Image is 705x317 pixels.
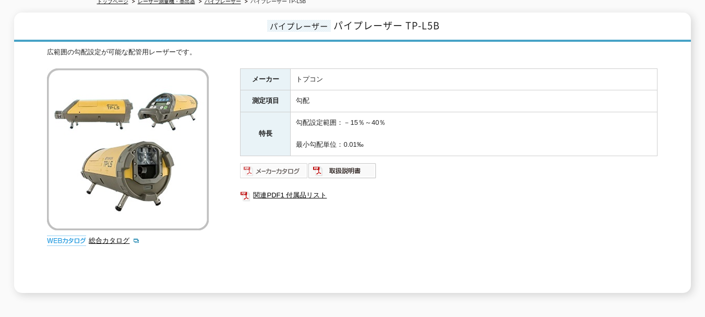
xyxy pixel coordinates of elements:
[240,189,658,202] a: 関連PDF1 付属品リスト
[47,236,86,246] img: webカタログ
[47,68,209,230] img: パイプレーザー TP-L5B
[47,47,658,58] div: 広範囲の勾配設定が可能な配管用レーザーです。
[333,18,440,32] span: パイプレーザー TP-L5B
[267,20,331,32] span: パイプレーザー
[291,112,658,156] td: 勾配設定範囲：－15％～40％ 最小勾配単位：0.01‰
[308,162,377,179] img: 取扱説明書
[240,169,308,177] a: メーカーカタログ
[241,90,291,112] th: 測定項目
[241,112,291,156] th: 特長
[291,68,658,90] td: トプコン
[291,90,658,112] td: 勾配
[240,162,308,179] img: メーカーカタログ
[241,68,291,90] th: メーカー
[308,169,377,177] a: 取扱説明書
[89,237,140,244] a: 総合カタログ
